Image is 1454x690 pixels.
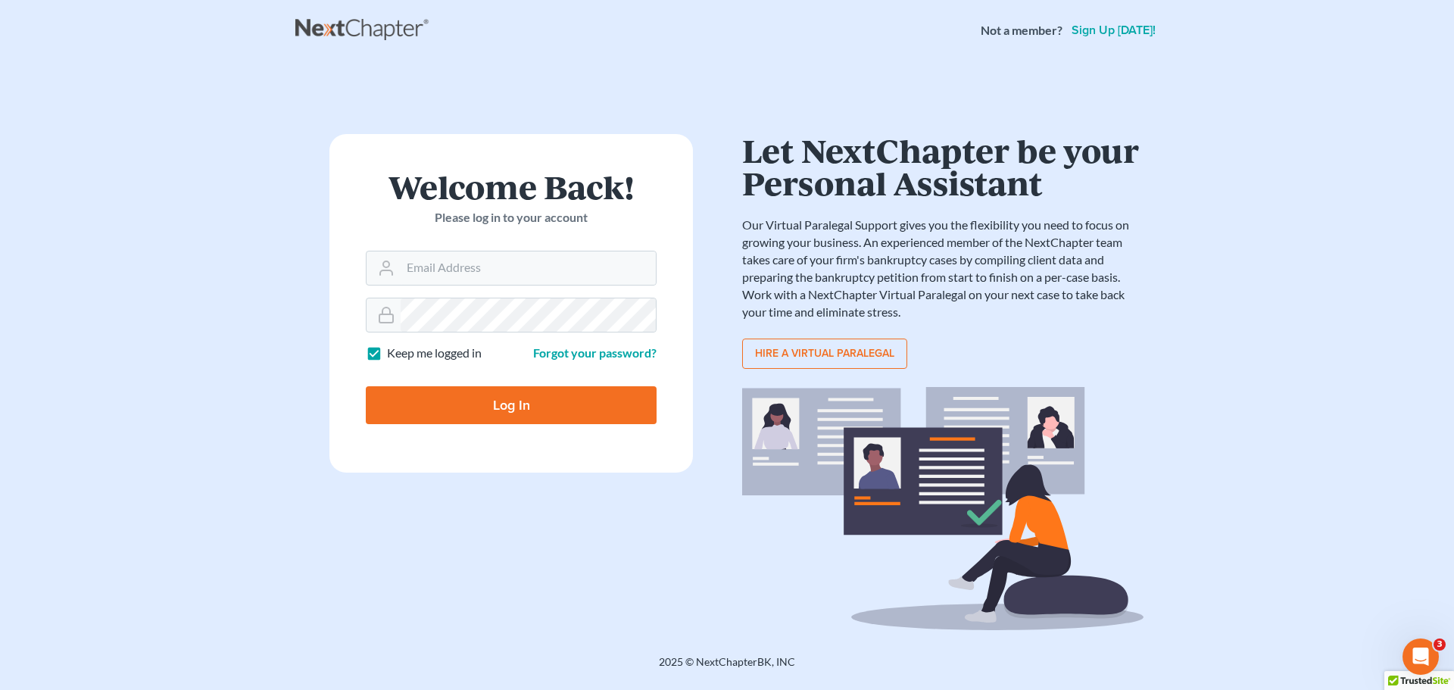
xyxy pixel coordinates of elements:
h1: Welcome Back! [366,170,657,203]
iframe: Intercom live chat [1403,638,1439,675]
p: Please log in to your account [366,209,657,226]
input: Email Address [401,251,656,285]
a: Hire a virtual paralegal [742,339,907,369]
h1: Let NextChapter be your Personal Assistant [742,134,1144,198]
p: Our Virtual Paralegal Support gives you the flexibility you need to focus on growing your busines... [742,217,1144,320]
span: 3 [1434,638,1446,651]
img: virtual_paralegal_bg-b12c8cf30858a2b2c02ea913d52db5c468ecc422855d04272ea22d19010d70dc.svg [742,387,1144,630]
input: Log In [366,386,657,424]
a: Forgot your password? [533,345,657,360]
div: 2025 © NextChapterBK, INC [295,654,1159,682]
label: Keep me logged in [387,345,482,362]
strong: Not a member? [981,22,1062,39]
a: Sign up [DATE]! [1069,24,1159,36]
